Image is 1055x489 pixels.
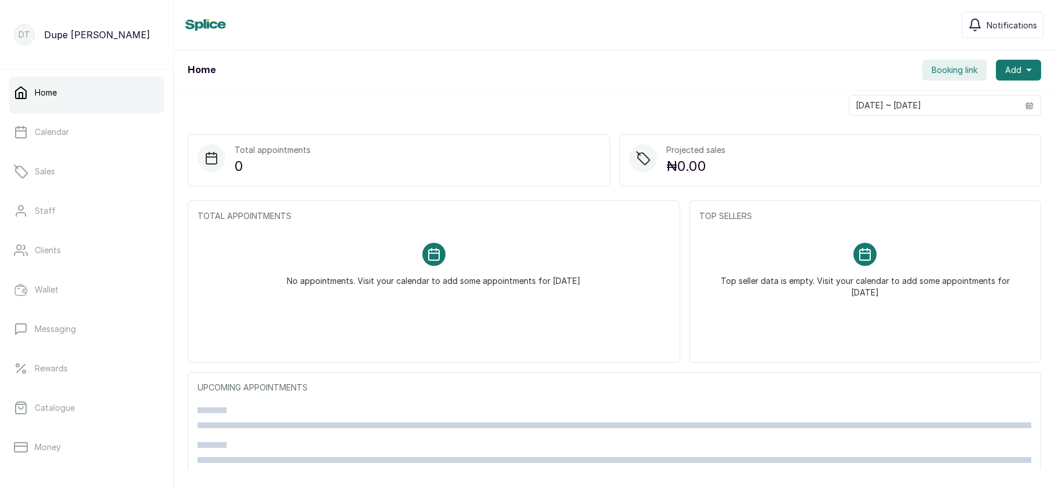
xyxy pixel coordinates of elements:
p: Sales [35,166,55,177]
p: No appointments. Visit your calendar to add some appointments for [DATE] [287,266,581,287]
p: Dupe [PERSON_NAME] [44,28,150,42]
p: Staff [35,205,56,217]
svg: calendar [1025,101,1034,110]
a: Catalogue [9,392,164,424]
a: Messaging [9,313,164,345]
p: Money [35,441,61,453]
p: Total appointments [235,144,311,156]
a: Clients [9,234,164,267]
p: 0 [235,156,311,177]
p: ₦0.00 [666,156,725,177]
span: Add [1005,64,1021,76]
input: Select date [849,96,1019,115]
p: Top seller data is empty. Visit your calendar to add some appointments for [DATE] [713,266,1017,298]
p: Rewards [35,363,68,374]
p: Home [35,87,57,98]
a: Staff [9,195,164,227]
h1: Home [188,63,216,77]
a: Calendar [9,116,164,148]
button: Notifications [962,12,1043,38]
p: Projected sales [666,144,725,156]
a: Rewards [9,352,164,385]
span: Notifications [987,19,1037,31]
a: Money [9,431,164,464]
a: Sales [9,155,164,188]
p: TOP SELLERS [699,210,1031,222]
a: Wallet [9,273,164,306]
p: Wallet [35,284,59,295]
p: Messaging [35,323,76,335]
p: UPCOMING APPOINTMENTS [198,382,1031,393]
p: TOTAL APPOINTMENTS [198,210,670,222]
button: Booking link [922,60,987,81]
p: Clients [35,244,61,256]
p: DT [19,29,30,41]
button: Add [996,60,1041,81]
p: Calendar [35,126,69,138]
p: Catalogue [35,402,75,414]
a: Home [9,76,164,109]
span: Booking link [932,64,977,76]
